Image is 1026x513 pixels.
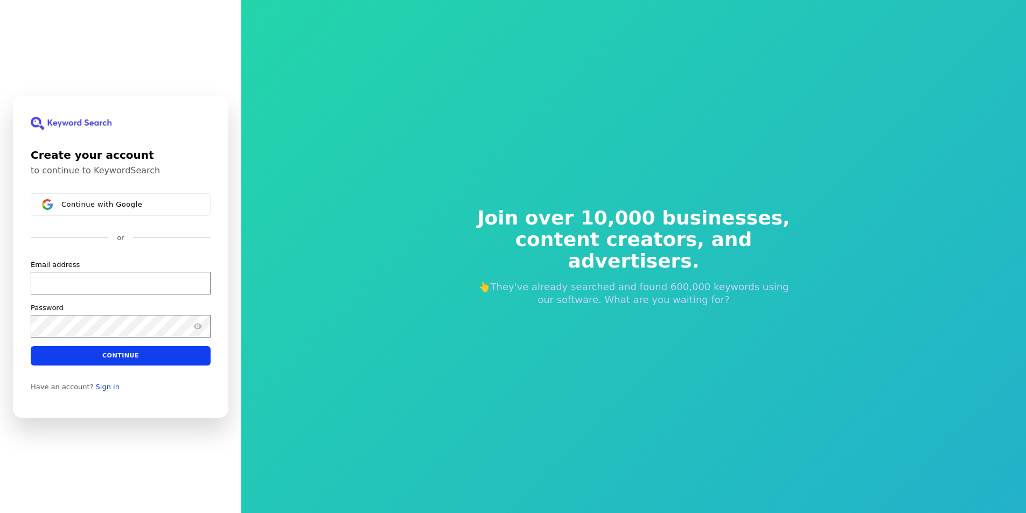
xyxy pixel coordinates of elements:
p: or [117,233,124,243]
button: Sign in with GoogleContinue with Google [31,193,211,216]
button: Show password [191,319,204,332]
h1: Create your account [31,147,211,163]
span: Continue with Google [61,200,142,208]
p: 👆They've already searched and found 600,000 keywords using our software. What are you waiting for? [470,280,798,306]
p: to continue to KeywordSearch [31,165,211,176]
span: Have an account? [31,382,94,391]
label: Password [31,303,64,312]
span: Join over 10,000 businesses, [470,207,798,229]
a: Sign in [96,382,120,391]
button: Continue [31,346,211,365]
img: KeywordSearch [31,117,111,130]
img: Sign in with Google [42,199,53,210]
label: Email address [31,259,80,269]
span: content creators, and advertisers. [470,229,798,272]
